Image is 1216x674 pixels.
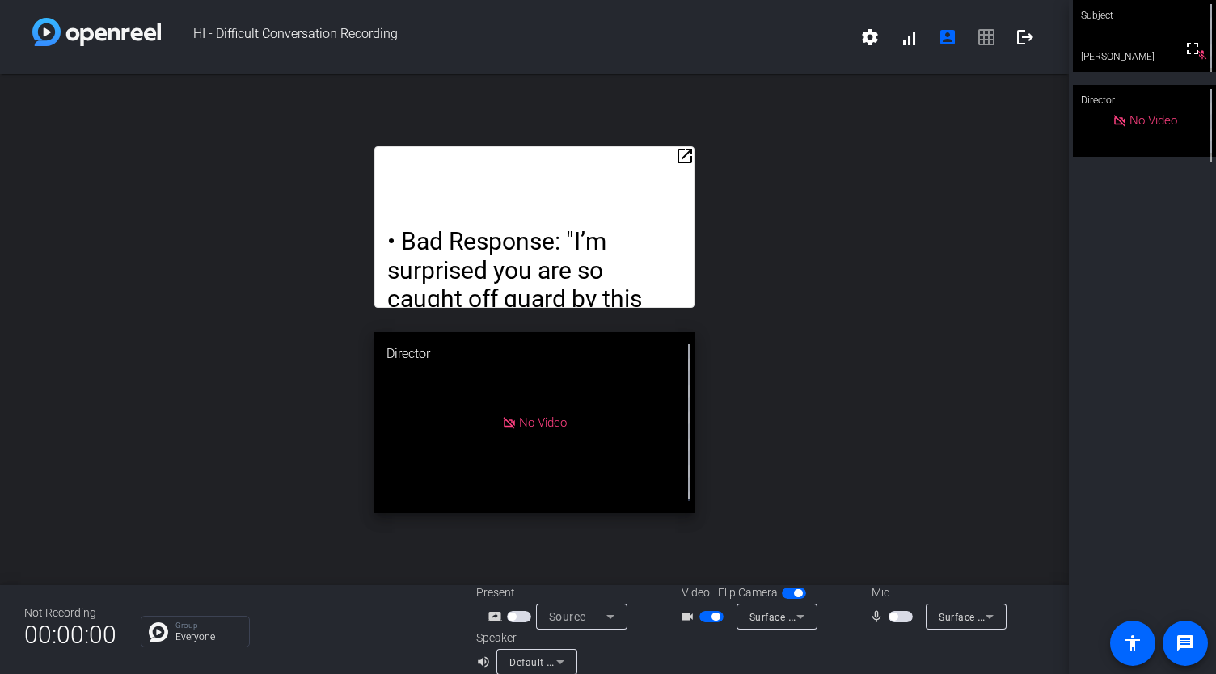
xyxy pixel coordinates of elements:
[374,332,695,376] div: Director
[682,584,710,601] span: Video
[718,584,778,601] span: Flip Camera
[938,27,957,47] mat-icon: account_box
[1073,85,1216,116] div: Director
[175,632,241,642] p: Everyone
[476,652,496,672] mat-icon: volume_up
[488,607,507,626] mat-icon: screen_share_outline
[1129,113,1177,128] span: No Video
[24,615,116,655] span: 00:00:00
[476,584,638,601] div: Present
[680,607,699,626] mat-icon: videocam_outline
[749,610,914,623] span: Surface Camera Front (045e:0990)
[1183,39,1202,58] mat-icon: fullscreen
[889,18,928,57] button: signal_cellular_alt
[869,607,889,626] mat-icon: mic_none
[1123,634,1142,653] mat-icon: accessibility
[509,655,838,668] span: Default - Surface Omnisonic Speakers (Surface High Definition Audio)
[161,18,851,57] span: HI - Difficult Conversation Recording
[549,610,586,623] span: Source
[32,18,161,46] img: white-gradient.svg
[1015,27,1035,47] mat-icon: logout
[519,415,567,430] span: No Video
[855,584,1017,601] div: Mic
[675,146,695,166] mat-icon: open_in_new
[24,604,116,621] div: Not Recording
[175,621,241,630] p: Group
[149,622,168,642] img: Chat Icon
[387,227,648,340] span: "I’m surprised you are so caught off guard by this update. We’ve been
[476,630,573,647] div: Speaker
[1176,634,1195,653] mat-icon: message
[860,27,880,47] mat-icon: settings
[401,227,560,255] span: Bad Response:
[387,227,395,255] span: •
